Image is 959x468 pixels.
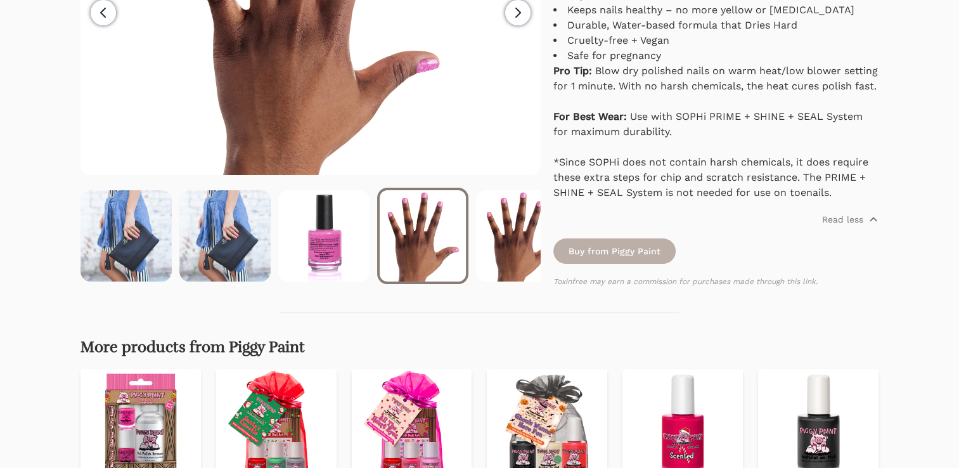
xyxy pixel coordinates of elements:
[80,339,878,356] h2: More products from Piggy Paint
[553,63,879,94] div: Blow dry polished nails on warm heat/low blower setting for 1 minute. With no harsh chemicals, th...
[553,48,879,63] li: Safe for pregnancy
[822,213,863,226] p: Read less
[553,110,630,122] b: For Best Wear:
[553,155,879,200] div: *Since SOPHi does not contain harsh chemicals, it does require these extra steps for chip and scr...
[553,33,879,48] li: Cruelty-free + Vegan
[553,18,879,33] li: Durable, Water-based formula that Dries Hard
[553,109,879,140] div: Use with SOPHi PRIME + SHINE + SEAL System for maximum durability.
[553,276,879,287] p: Toxinfree may earn a commission for purchases made through this link.
[553,238,676,264] a: Buy from Piggy Paint
[553,65,595,77] b: Pro Tip:
[553,3,879,18] li: Keeps nails healthy – no more yellow or [MEDICAL_DATA]
[822,213,879,226] button: Read less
